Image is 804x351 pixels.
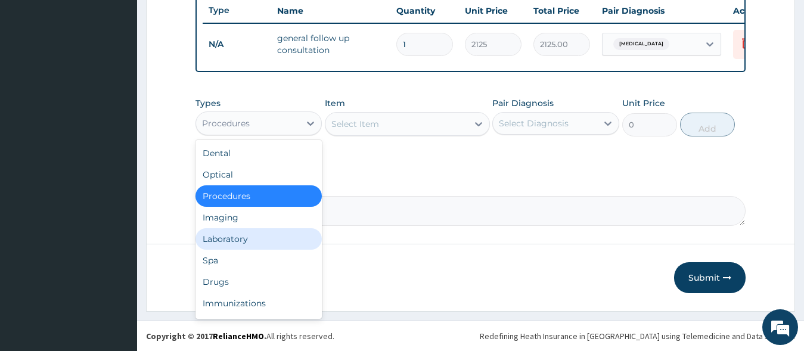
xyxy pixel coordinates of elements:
[195,185,322,207] div: Procedures
[195,293,322,314] div: Immunizations
[69,102,164,222] span: We're online!
[195,250,322,271] div: Spa
[325,97,345,109] label: Item
[674,262,746,293] button: Submit
[195,98,221,108] label: Types
[195,179,746,190] label: Comment
[62,67,200,82] div: Chat with us now
[613,38,669,50] span: [MEDICAL_DATA]
[331,118,379,130] div: Select Item
[195,142,322,164] div: Dental
[195,6,224,35] div: Minimize live chat window
[213,331,264,341] a: RelianceHMO
[499,117,569,129] div: Select Diagnosis
[195,207,322,228] div: Imaging
[146,331,266,341] strong: Copyright © 2017 .
[202,117,250,129] div: Procedures
[195,228,322,250] div: Laboratory
[480,330,795,342] div: Redefining Heath Insurance in [GEOGRAPHIC_DATA] using Telemedicine and Data Science!
[492,97,554,109] label: Pair Diagnosis
[195,164,322,185] div: Optical
[271,26,390,62] td: general follow up consultation
[195,271,322,293] div: Drugs
[203,33,271,55] td: N/A
[195,314,322,336] div: Others
[622,97,665,109] label: Unit Price
[6,229,227,271] textarea: Type your message and hit 'Enter'
[680,113,735,136] button: Add
[137,321,804,351] footer: All rights reserved.
[22,60,48,89] img: d_794563401_company_1708531726252_794563401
